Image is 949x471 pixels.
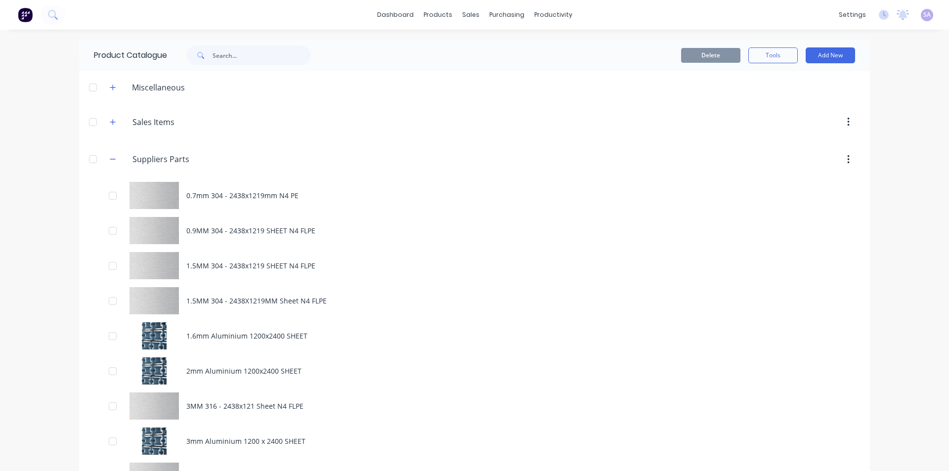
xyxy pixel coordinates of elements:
div: 0.9MM 304 - 2438x1219 SHEET N4 FLPE0.9MM 304 - 2438x1219 SHEET N4 FLPE [79,213,870,248]
button: Add New [806,47,855,63]
div: 3MM 316 - 2438x121 Sheet N4 FLPE3MM 316 - 2438x121 Sheet N4 FLPE [79,388,870,424]
input: Enter category name [132,153,252,165]
button: Delete [681,48,740,63]
div: 0.7mm 304 - 2438x1219mm N4 PE0.7mm 304 - 2438x1219mm N4 PE [79,178,870,213]
div: 2mm Aluminium 1200x2400 SHEET2mm Aluminium 1200x2400 SHEET [79,353,870,388]
div: Miscellaneous [124,82,193,93]
a: dashboard [372,7,419,22]
div: productivity [529,7,577,22]
div: 1.5MM 304 - 2438X1219MM Sheet N4 FLPE1.5MM 304 - 2438X1219MM Sheet N4 FLPE [79,283,870,318]
div: purchasing [484,7,529,22]
div: 1.6mm Aluminium 1200x2400 SHEET 1.6mm Aluminium 1200x2400 SHEET [79,318,870,353]
div: settings [834,7,871,22]
div: 1.5MM 304 - 2438x1219 SHEET N4 FLPE1.5MM 304 - 2438x1219 SHEET N4 FLPE [79,248,870,283]
input: Enter category name [132,116,252,128]
div: products [419,7,457,22]
input: Search... [213,45,310,65]
span: SA [923,10,931,19]
img: Factory [18,7,33,22]
button: Tools [748,47,798,63]
div: sales [457,7,484,22]
div: Product Catalogue [79,40,167,71]
div: 3mm Aluminium 1200 x 2400 SHEET 3mm Aluminium 1200 x 2400 SHEET [79,424,870,459]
